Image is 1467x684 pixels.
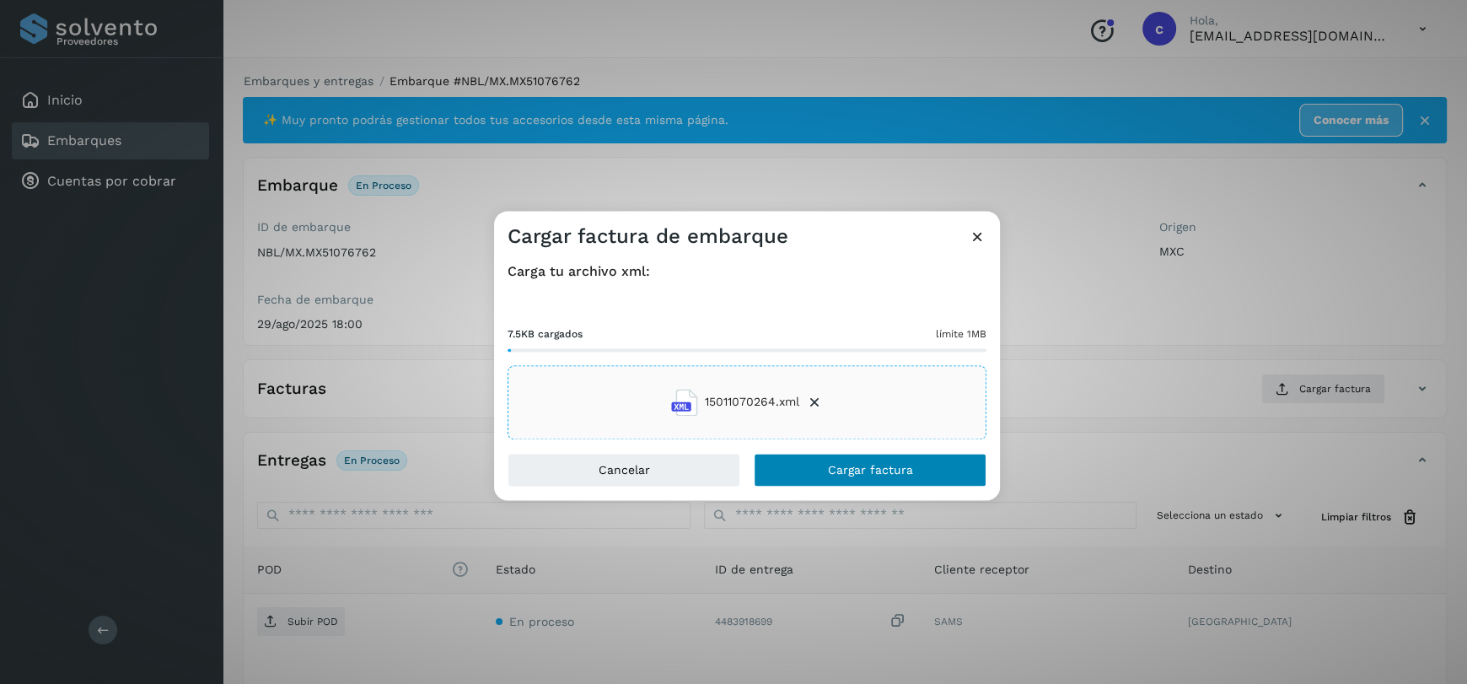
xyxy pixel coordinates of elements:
[508,326,583,342] span: 7.5KB cargados
[599,464,650,476] span: Cancelar
[705,394,799,412] span: 15011070264.xml
[508,453,740,487] button: Cancelar
[508,263,986,279] h4: Carga tu archivo xml:
[828,464,913,476] span: Cargar factura
[508,224,788,249] h3: Cargar factura de embarque
[754,453,986,487] button: Cargar factura
[936,326,986,342] span: límite 1MB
